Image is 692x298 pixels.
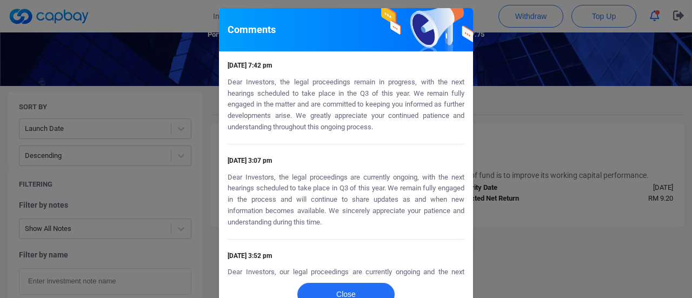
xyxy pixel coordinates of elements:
[228,252,272,260] span: [DATE] 3:52 pm
[228,157,272,164] span: [DATE] 3:07 pm
[228,23,276,36] h5: Comments
[228,62,272,69] span: [DATE] 7:42 pm
[228,172,464,228] p: Dear Investors, the legal proceedings are currently ongoing, with the next hearings scheduled to ...
[228,77,464,133] p: Dear Investors, the legal proceedings remain in progress, with the next hearings scheduled to tak...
